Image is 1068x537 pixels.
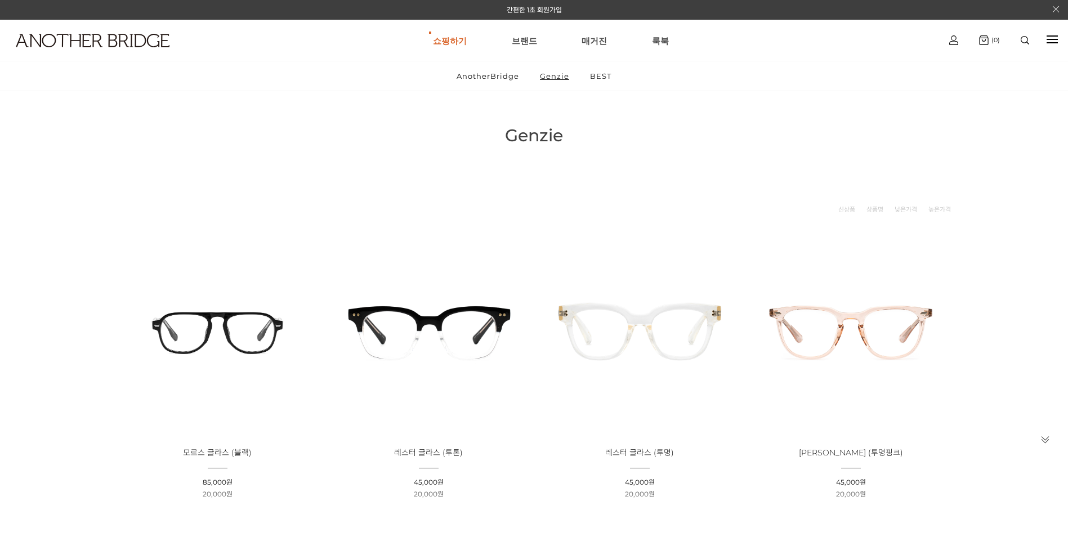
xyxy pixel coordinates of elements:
span: 20,000원 [625,490,655,498]
span: 45,000원 [836,478,866,486]
a: 쇼핑하기 [433,20,467,61]
a: AnotherBridge [447,61,529,91]
a: 신상품 [838,204,855,215]
img: 애크런 글라스 - 투명핑크 안경 제품 이미지 [749,229,953,432]
a: 상품명 [866,204,883,215]
img: 모르스 글라스 (블랙) [116,229,319,432]
span: Genzie [505,125,563,146]
span: 모르스 글라스 (블랙) [183,447,252,458]
a: 레스터 글라스 (투명) [605,449,674,457]
span: 레스터 글라스 (투명) [605,447,674,458]
a: 간편한 1초 회원가입 [507,6,562,14]
a: BEST [580,61,621,91]
span: 45,000원 [625,478,655,486]
a: 모르스 글라스 (블랙) [183,449,252,457]
a: 높은가격 [928,204,951,215]
a: logo [6,34,166,75]
span: 20,000원 [836,490,866,498]
a: 브랜드 [512,20,537,61]
img: search [1021,36,1029,44]
a: Genzie [530,61,579,91]
span: [PERSON_NAME] (투명핑크) [799,447,903,458]
img: cart [949,35,958,45]
span: 85,000원 [203,478,233,486]
span: 20,000원 [414,490,444,498]
img: 레스터 글라스 - 투명 안경 제품 이미지 [538,229,741,432]
a: 낮은가격 [895,204,917,215]
img: cart [979,35,989,45]
span: 45,000원 [414,478,444,486]
img: logo [16,34,169,47]
a: 룩북 [652,20,669,61]
span: 레스터 글라스 (투톤) [394,447,463,458]
span: (0) [989,36,1000,44]
a: 레스터 글라스 (투톤) [394,449,463,457]
a: [PERSON_NAME] (투명핑크) [799,449,903,457]
a: 매거진 [582,20,607,61]
a: (0) [979,35,1000,45]
span: 20,000원 [203,490,233,498]
img: 레스터 글라스 투톤 - 세련된 투톤 안경 제품 이미지 [327,229,530,432]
